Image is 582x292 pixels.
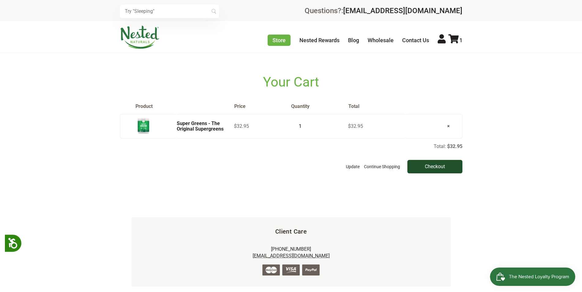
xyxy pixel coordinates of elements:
th: Product [120,103,234,109]
h5: Client Care [141,227,441,236]
a: [PHONE_NUMBER] [271,246,311,252]
a: Continue Shopping [362,160,402,173]
span: $32.95 [234,123,249,129]
span: $32.95 [348,123,363,129]
div: Questions?: [305,7,462,14]
a: Wholesale [368,37,394,43]
p: $32.95 [447,143,462,149]
input: Try "Sleeping" [120,5,219,18]
a: Super Greens - The Original Supergreens [177,120,224,132]
iframe: Button to open loyalty program pop-up [490,268,576,286]
input: Checkout [407,160,462,173]
div: Total: [120,143,462,173]
a: [EMAIL_ADDRESS][DOMAIN_NAME] [253,253,330,259]
a: 1 [448,37,462,43]
a: Contact Us [402,37,429,43]
span: 1 [459,37,462,43]
a: [EMAIL_ADDRESS][DOMAIN_NAME] [343,6,462,15]
th: Quantity [291,103,348,109]
a: × [442,118,455,134]
img: Super Greens - The Original Supergreens - 30 Servings [136,117,151,134]
h1: Your Cart [120,74,462,90]
th: Price [234,103,291,109]
a: Blog [348,37,359,43]
th: Total [348,103,405,109]
button: Update [344,160,361,173]
img: credit-cards.png [262,264,320,275]
a: Nested Rewards [299,37,339,43]
img: Nested Naturals [120,26,160,49]
a: Store [268,35,291,46]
